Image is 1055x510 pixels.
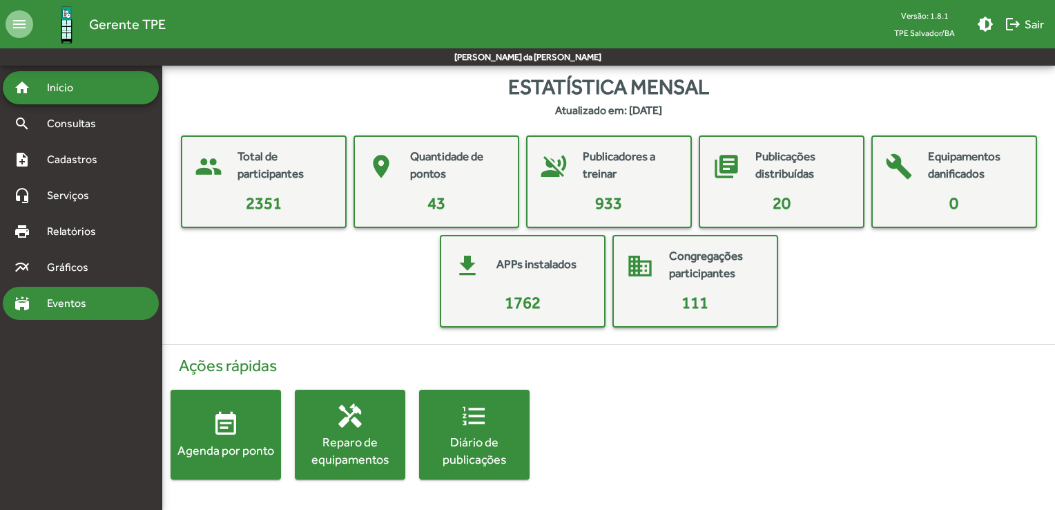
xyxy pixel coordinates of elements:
[39,79,93,96] span: Início
[39,223,114,240] span: Relatórios
[669,247,763,283] mat-card-title: Congregações participantes
[508,71,709,102] span: Estatística mensal
[755,148,849,183] mat-card-title: Publicações distribuídas
[706,146,747,187] mat-icon: library_books
[999,12,1049,37] button: Sair
[773,193,791,212] span: 20
[461,402,488,429] mat-icon: format_list_numbered
[44,2,89,47] img: Logo
[419,433,530,467] div: Diário de publicações
[14,259,30,276] mat-icon: multiline_chart
[14,295,30,312] mat-icon: stadium
[188,146,229,187] mat-icon: people
[171,442,281,459] div: Agenda por ponto
[878,146,920,187] mat-icon: build
[89,13,166,35] span: Gerente TPE
[33,2,166,47] a: Gerente TPE
[505,293,541,312] span: 1762
[883,24,966,41] span: TPE Salvador/BA
[14,115,30,132] mat-icon: search
[336,402,364,429] mat-icon: handyman
[419,390,530,480] button: Diário de publicações
[595,193,622,212] span: 933
[171,390,281,480] button: Agenda por ponto
[238,148,331,183] mat-card-title: Total de participantes
[883,7,966,24] div: Versão: 1.8.1
[171,356,1047,376] h4: Ações rápidas
[427,193,445,212] span: 43
[1005,16,1021,32] mat-icon: logout
[14,79,30,96] mat-icon: home
[619,245,661,287] mat-icon: domain
[583,148,677,183] mat-card-title: Publicadores a treinar
[39,187,108,204] span: Serviços
[39,151,115,168] span: Cadastros
[212,410,240,438] mat-icon: event_note
[14,223,30,240] mat-icon: print
[1005,12,1044,37] span: Sair
[39,295,105,312] span: Eventos
[14,187,30,204] mat-icon: headset_mic
[295,433,405,467] div: Reparo de equipamentos
[447,245,488,287] mat-icon: get_app
[246,193,282,212] span: 2351
[39,259,107,276] span: Gráficos
[949,193,958,212] span: 0
[39,115,114,132] span: Consultas
[295,390,405,480] button: Reparo de equipamentos
[496,256,577,274] mat-card-title: APPs instalados
[6,10,33,38] mat-icon: menu
[555,102,662,119] strong: Atualizado em: [DATE]
[928,148,1022,183] mat-card-title: Equipamentos danificados
[410,148,504,183] mat-card-title: Quantidade de pontos
[533,146,574,187] mat-icon: voice_over_off
[977,16,994,32] mat-icon: brightness_medium
[360,146,402,187] mat-icon: place
[14,151,30,168] mat-icon: note_add
[681,293,708,312] span: 111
